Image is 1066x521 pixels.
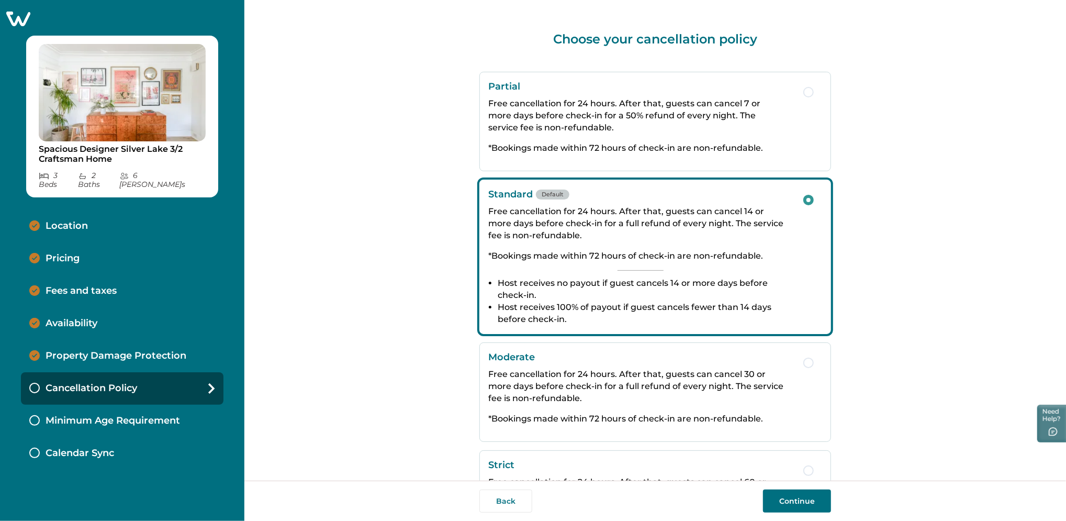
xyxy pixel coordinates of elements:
button: ModerateFree cancellation for 24 hours. After that, guests can cancel 30 or more days before chec... [479,342,831,442]
p: Availability [46,318,97,329]
button: StandardDefaultFree cancellation for 24 hours. After that, guests can cancel 14 or more days befo... [479,180,831,334]
p: Minimum Age Requirement [46,415,180,427]
span: Default [536,190,569,199]
p: *Bookings made within 72 hours of check-in are non-refundable. [488,142,793,154]
p: Moderate [488,351,793,363]
p: Strict [488,459,793,471]
p: *Bookings made within 72 hours of check-in are non-refundable. [488,250,793,262]
p: Calendar Sync [46,448,114,459]
li: Host receives no payout if guest cancels 14 or more days before check-in. [498,277,793,301]
p: *Bookings made within 72 hours of check-in are non-refundable. [488,413,793,425]
p: Location [46,220,88,232]
button: PartialFree cancellation for 24 hours. After that, guests can cancel 7 or more days before check-... [479,72,831,171]
p: Fees and taxes [46,285,117,297]
button: Back [479,490,532,513]
p: Free cancellation for 24 hours. After that, guests can cancel 30 or more days before check-in for... [488,368,793,404]
p: 2 Bath s [78,171,119,189]
p: Spacious Designer Silver Lake 3/2 Craftsman Home [39,144,206,164]
p: Choose your cancellation policy [479,31,831,47]
img: propertyImage_Spacious Designer Silver Lake 3/2 Craftsman Home [39,44,206,141]
button: Continue [763,490,831,513]
p: Pricing [46,253,80,264]
p: Free cancellation for 24 hours. After that, guests can cancel 14 or more days before check-in for... [488,205,793,241]
p: Partial [488,81,793,92]
p: Standard [488,189,793,200]
p: Cancellation Policy [46,383,137,394]
li: Host receives 100% of payout if guest cancels fewer than 14 days before check-in. [498,301,793,325]
p: Free cancellation for 24 hours. After that, guests can cancel 60 or more days before check-in for... [488,476,793,512]
p: Free cancellation for 24 hours. After that, guests can cancel 7 or more days before check-in for ... [488,97,793,134]
p: 3 Bed s [39,171,78,189]
p: Property Damage Protection [46,350,186,362]
p: 6 [PERSON_NAME] s [120,171,206,189]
